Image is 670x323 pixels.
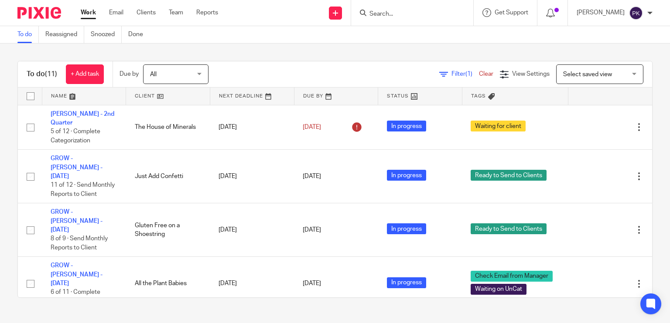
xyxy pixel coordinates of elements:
[196,8,218,17] a: Reports
[577,8,625,17] p: [PERSON_NAME]
[126,105,210,150] td: The House of Minerals
[17,26,39,43] a: To do
[387,121,426,131] span: In progress
[27,70,57,79] h1: To do
[495,10,528,16] span: Get Support
[45,26,84,43] a: Reassigned
[210,257,294,310] td: [DATE]
[51,155,103,179] a: GROW - [PERSON_NAME] - [DATE]
[66,64,104,84] a: + Add task
[91,26,122,43] a: Snoozed
[109,8,123,17] a: Email
[51,209,103,233] a: GROW - [PERSON_NAME] - [DATE]
[303,173,321,179] span: [DATE]
[126,203,210,257] td: Gluten Free on a Shoestring
[137,8,156,17] a: Clients
[471,284,526,295] span: Waiting on UnCat
[479,71,493,77] a: Clear
[471,271,553,282] span: Check Email from Manager
[471,94,486,98] span: Tags
[387,277,426,288] span: In progress
[45,71,57,77] span: (11)
[303,124,321,130] span: [DATE]
[471,121,526,131] span: Waiting for client
[563,71,612,77] span: Select saved view
[210,105,294,150] td: [DATE]
[512,71,550,77] span: View Settings
[369,10,447,18] input: Search
[629,6,643,20] img: svg%3E
[51,262,103,286] a: GROW - [PERSON_NAME] - [DATE]
[51,182,115,197] span: 11 of 12 · Send Monthly Reports to Client
[120,70,139,78] p: Due by
[465,71,472,77] span: (1)
[150,71,157,77] span: All
[387,170,426,181] span: In progress
[169,8,183,17] a: Team
[51,289,100,305] span: 6 of 11 · Complete Categorization
[128,26,150,43] a: Done
[17,7,61,19] img: Pixie
[451,71,479,77] span: Filter
[471,223,547,234] span: Ready to Send to Clients
[51,128,100,144] span: 5 of 12 · Complete Categorization
[210,150,294,203] td: [DATE]
[471,170,547,181] span: Ready to Send to Clients
[51,236,108,251] span: 8 of 9 · Send Monthly Reports to Client
[303,280,321,286] span: [DATE]
[303,227,321,233] span: [DATE]
[81,8,96,17] a: Work
[126,150,210,203] td: Just Add Confetti
[387,223,426,234] span: In progress
[210,203,294,257] td: [DATE]
[126,257,210,310] td: All the Plant Babies
[51,111,114,126] a: [PERSON_NAME] - 2nd Quarter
